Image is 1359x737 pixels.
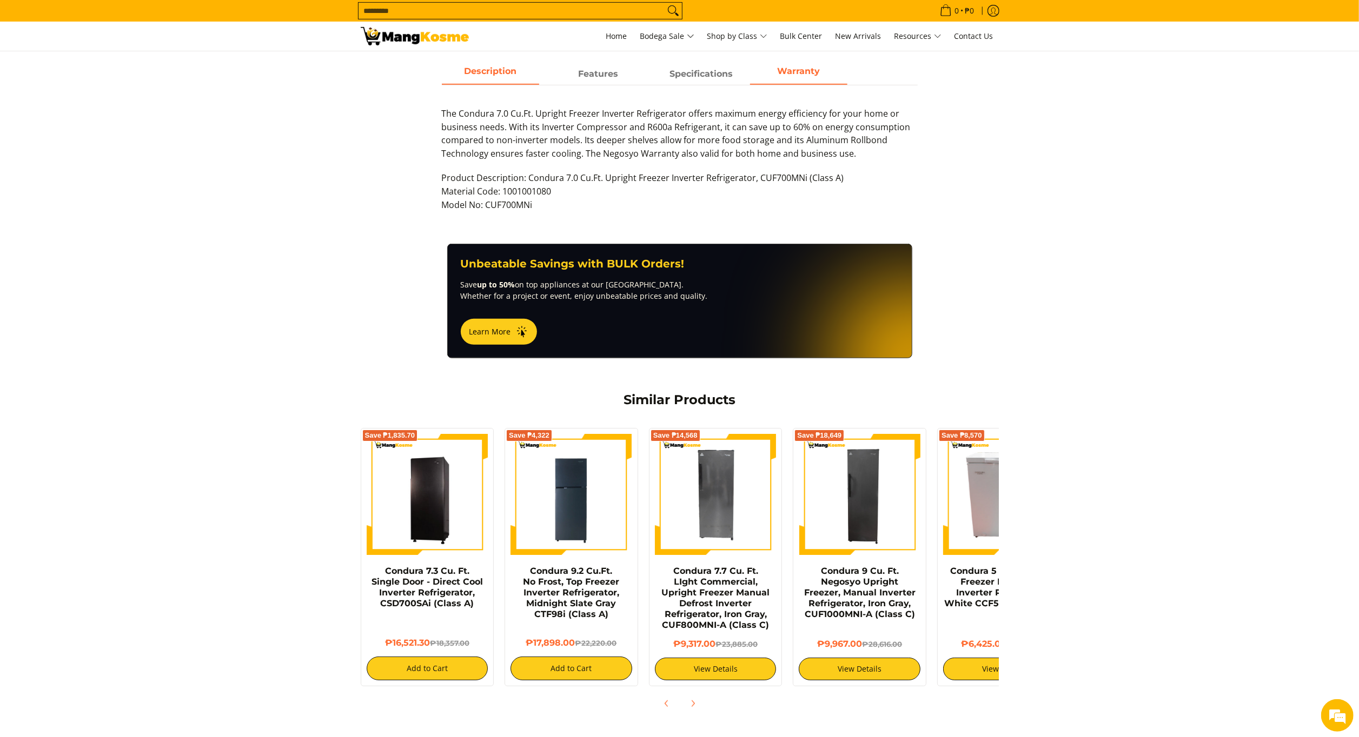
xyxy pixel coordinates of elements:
[575,639,616,647] del: ₱22,220.00
[750,64,847,85] a: Description 3
[943,658,1065,680] a: View Details
[367,638,488,648] h6: ₱16,521.30
[944,566,1064,608] a: Condura 5 Cu. Ft. Chest Freezer Direct Cool Inverter Refrigerator, White CCF50DCi (Class C)
[442,64,539,85] a: Description
[954,31,993,41] span: Contact Us
[799,434,920,555] img: Condura 9 Cu. Ft. Negosyo Upright Freezer, Manual Inverter Refrigerator, Iron Gray, CUF1000MNI-A ...
[606,31,627,41] span: Home
[715,640,758,648] del: ₱23,885.00
[681,692,705,715] button: Next
[442,171,918,222] p: Product Description: Condura 7.0 Cu.Ft. Upright Freezer Inverter Refrigerator, CUF700MNi (Class A...
[937,5,978,17] span: •
[653,432,698,439] span: Save ₱14,568
[461,257,899,271] h3: Unbeatable Savings with BULK Orders!
[655,434,777,555] img: Condura 7.7 Cu. Ft. LIght Commercial, Upright Freezer Manual Defrost Inverter Refrigerator, Iron ...
[550,64,647,85] a: Description 1
[750,64,847,84] span: Warranty
[799,639,920,649] h6: ₱9,967.00
[635,22,700,51] a: Bodega Sale
[780,31,823,41] span: Bulk Center
[655,639,777,649] h6: ₱9,317.00
[655,658,777,680] a: View Details
[830,22,887,51] a: New Arrivals
[665,3,682,19] button: Search
[447,244,912,358] a: Unbeatable Savings with BULK Orders! Saveup to 50%on top appliances at our [GEOGRAPHIC_DATA]. Whe...
[889,22,947,51] a: Resources
[442,85,918,223] div: Description
[775,22,828,51] a: Bulk Center
[461,319,537,345] button: Learn More
[511,638,632,648] h6: ₱17,898.00
[361,27,469,45] img: Condura 7.0 Cu.Ft. Upright Freezer Inverter (Class A) l Mang Kosme
[579,69,619,79] strong: Features
[836,31,881,41] span: New Arrivals
[653,64,750,84] span: Specifications
[640,30,694,43] span: Bodega Sale
[949,22,999,51] a: Contact Us
[953,7,961,15] span: 0
[442,107,918,171] p: The Condura 7.0 Cu.Ft. Upright Freezer Inverter Refrigerator offers maximum energy efficiency for...
[442,392,918,408] h2: Similar Products
[799,658,920,680] a: View Details
[511,434,632,555] img: Condura 9.2 Cu.Ft. No Frost, Top Freezer Inverter Refrigerator, Midnight Slate Gray CTF98i (Class A)
[509,432,549,439] span: Save ₱4,322
[943,639,1065,649] h6: ₱6,425.00
[653,64,750,85] a: Description 2
[894,30,942,43] span: Resources
[804,566,916,619] a: Condura 9 Cu. Ft. Negosyo Upright Freezer, Manual Inverter Refrigerator, Iron Gray, CUF1000MNI-A ...
[707,30,767,43] span: Shop by Class
[964,7,976,15] span: ₱0
[430,639,469,647] del: ₱18,357.00
[661,566,770,630] a: Condura 7.7 Cu. Ft. LIght Commercial, Upright Freezer Manual Defrost Inverter Refrigerator, Iron ...
[461,279,899,301] p: Save on top appliances at our [GEOGRAPHIC_DATA]. Whether for a project or event, enjoy unbeatable...
[655,692,679,715] button: Previous
[478,279,515,290] strong: up to 50%
[367,656,488,680] button: Add to Cart
[367,435,488,553] img: Condura 7.3 Cu. Ft. Single Door - Direct Cool Inverter Refrigerator, CSD700SAi (Class A)
[943,434,1065,555] img: Condura 5 Cu. Ft. Chest Freezer Direct Cool Inverter Refrigerator, White CCF50DCi (Class C)
[523,566,619,619] a: Condura 9.2 Cu.Ft. No Frost, Top Freezer Inverter Refrigerator, Midnight Slate Gray CTF98i (Class A)
[702,22,773,51] a: Shop by Class
[442,64,539,84] span: Description
[365,432,415,439] span: Save ₱1,835.70
[372,566,483,608] a: Condura 7.3 Cu. Ft. Single Door - Direct Cool Inverter Refrigerator, CSD700SAi (Class A)
[511,656,632,680] button: Add to Cart
[480,22,999,51] nav: Main Menu
[862,640,902,648] del: ₱28,616.00
[942,432,982,439] span: Save ₱8,570
[797,432,841,439] span: Save ₱18,649
[601,22,633,51] a: Home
